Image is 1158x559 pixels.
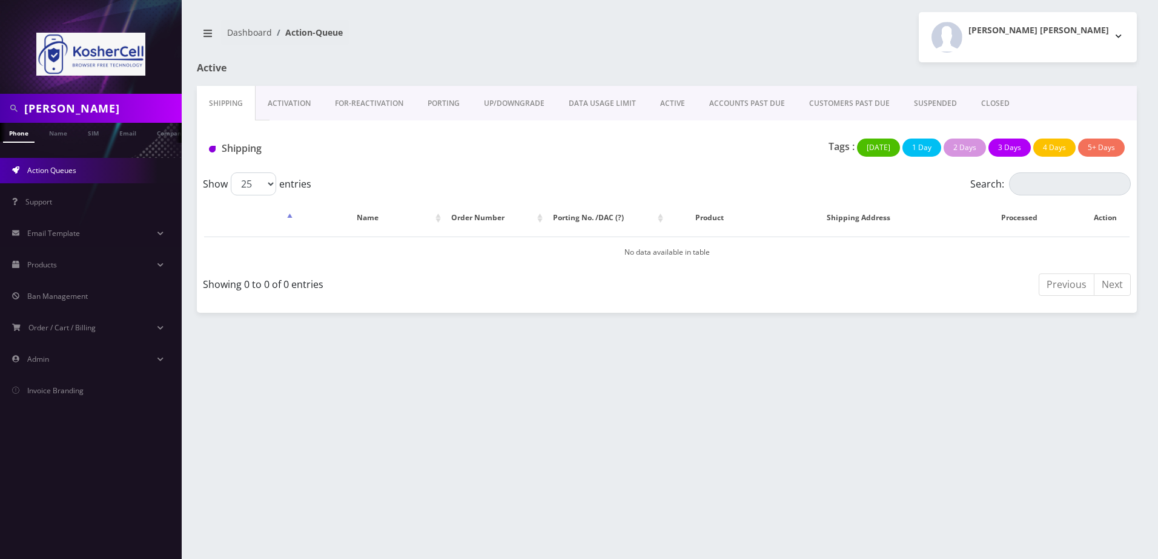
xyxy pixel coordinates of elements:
td: No data available in table [204,237,1130,267]
button: 4 Days [1033,139,1076,157]
nav: breadcrumb [197,20,658,54]
a: SIM [82,123,105,142]
a: FOR-REActivation [323,86,415,121]
th: Order Number: activate to sort column ascending [445,200,546,235]
a: SUSPENDED [902,86,969,121]
th: Processed: activate to sort column ascending [965,200,1079,235]
h1: Active [197,62,498,74]
a: Next [1094,273,1131,296]
h1: Shipping [209,143,502,154]
span: Order / Cart / Billing [28,322,96,333]
button: [PERSON_NAME] [PERSON_NAME] [919,12,1137,62]
th: Product [667,200,752,235]
h2: [PERSON_NAME] [PERSON_NAME] [968,25,1109,36]
li: Action-Queue [272,26,343,39]
a: Activation [256,86,323,121]
button: 1 Day [902,139,941,157]
a: Company [151,123,191,142]
img: Shipping [209,146,216,152]
a: Email [113,123,142,142]
img: KosherCell [36,33,145,76]
button: 2 Days [944,139,986,157]
a: Dashboard [227,27,272,38]
th: Shipping Address [753,200,964,235]
span: Products [27,260,57,270]
a: Phone [3,123,35,143]
span: Invoice Branding [27,385,84,396]
span: Action Queues [27,165,76,175]
a: PORTING [415,86,472,121]
a: DATA USAGE LIMIT [557,86,648,121]
a: Name [43,123,73,142]
th: Action [1080,200,1130,235]
span: Support [25,197,52,207]
a: ACTIVE [648,86,697,121]
select: Showentries [231,172,276,195]
a: UP/DOWNGRADE [472,86,557,121]
a: Previous [1039,273,1094,296]
div: Showing 0 to 0 of 0 entries [203,272,658,292]
span: Ban Management [27,291,88,301]
span: Admin [27,354,49,364]
a: Shipping [197,86,256,121]
a: CUSTOMERS PAST DUE [797,86,902,121]
a: ACCOUNTS PAST DUE [697,86,797,121]
th: Name: activate to sort column ascending [297,200,443,235]
a: CLOSED [969,86,1022,121]
label: Show entries [203,172,311,195]
button: 5+ Days [1078,139,1125,157]
th: : activate to sort column descending [204,200,296,235]
th: Porting No. /DAC (?): activate to sort column ascending [547,200,666,235]
button: 3 Days [988,139,1031,157]
label: Search: [970,172,1131,195]
button: [DATE] [857,139,900,157]
input: Search: [1009,172,1131,195]
span: Email Template [27,228,80,238]
input: Search in Company [24,97,179,120]
p: Tags : [829,139,855,154]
